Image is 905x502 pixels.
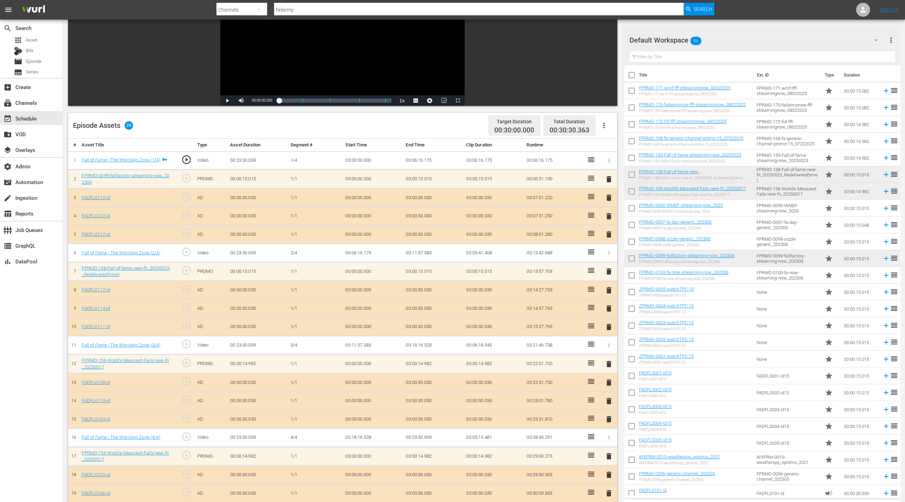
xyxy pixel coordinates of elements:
th: Asset Duration [227,139,288,152]
td: 8 [68,281,79,299]
span: play_circle_outline [181,154,192,165]
a: FADFL0005-id15 [639,437,671,443]
td: 00:08:01.280 [524,225,584,244]
svg: Add to Episode [882,204,890,212]
span: more_vert [887,36,895,44]
svg: Add to Episode [882,288,890,296]
a: FADFL0112-id [82,195,110,200]
button: delete [605,304,613,314]
td: 1/1 [288,207,343,225]
th: Runtime [524,139,584,152]
td: 00:13:57.703 [524,262,584,281]
img: ans4CAIJ8jUAAAAAAAAAAAAAAAAAAAAAAAAgQb4GAAAAAAAAAAAAAAAAAAAAAAAAJMjXAAAAAAAAAAAAAAAAAAAAAAAAgAT5G... [17,2,50,18]
button: Picture-in-Picture [437,95,451,106]
div: Episode Assets [73,121,133,130]
span: Promo [825,103,833,112]
a: FPRMO-170-failarmynow-fff-streamingnow_08022025 [639,102,746,107]
span: Promo [825,187,833,196]
span: Episode [26,58,42,65]
td: 00:00:30.030 [463,225,524,244]
a: FADFL0101-id [639,488,667,493]
a: FADFL0004-id15 [639,421,671,426]
td: 00:00:30.030 [227,299,288,318]
th: Ext. ID [753,65,820,85]
span: Asset [14,36,22,44]
svg: Add to Episode [882,238,890,246]
td: FPRMO-0090-WMEF-streaming-now_2023 [754,200,822,217]
a: FADFL0104-id [82,416,110,422]
span: play_circle_outline [181,247,192,257]
th: Segment # [288,139,343,152]
button: delete [605,488,613,499]
span: Create [3,83,12,92]
a: FPRMO-172-fof-fff-streamingnow_08022025 [639,119,727,124]
td: 00:07:01.220 [524,189,584,207]
span: Promo [825,288,833,296]
span: play_circle_outline [181,284,192,294]
span: delete [605,471,613,479]
td: AD [194,281,227,299]
td: FPRMO-171-wmf-fff-streamingnow_08022025 [754,82,822,99]
td: 00:00:15.015 [227,170,288,189]
a: FPRMO-171-wmf-fff-streamingnow_08022025 [639,85,730,90]
td: FPRMO-0098-sizzle-generic_202306 [754,233,822,250]
div: FPRMO-0097-fa-day-generic_202306 [639,226,712,231]
td: 00:00:14.982 [841,150,880,166]
td: 00:14:57.763 [524,299,584,318]
button: delete [605,211,613,221]
span: delete [605,230,613,239]
span: delete [605,397,613,405]
span: reorder [890,220,898,229]
td: None [754,317,822,334]
a: FADFL0114-id [82,306,110,311]
button: delete [605,378,613,388]
td: 1/4 [288,151,343,170]
td: 00:13:42.688 [524,244,584,262]
td: 00:00:30.030 [403,299,463,318]
td: 00:00:30.030 [227,207,288,225]
button: delete [605,470,613,480]
span: delete [605,360,613,368]
span: Overlays [3,146,12,154]
svg: Add to Episode [882,121,890,128]
td: 00:00:00.000 [343,281,403,299]
td: 00:00:15.082 [841,82,880,99]
span: Promo [825,221,833,229]
th: Start Time [343,139,403,152]
span: delete [605,286,613,294]
button: Jump To Time [423,95,437,106]
div: FPRMO-0090-WMEF-streaming-now_2023 [639,209,723,214]
a: FADFL0113-id [82,398,110,403]
span: reorder [890,86,898,95]
svg: Add to Episode [882,255,890,262]
td: AD [194,189,227,207]
td: 00:00:00.000 [343,299,403,318]
span: Promo [825,254,833,263]
a: FPRMO-0097-fa-day-generic_202306 [639,219,712,225]
span: Promo [825,170,833,179]
div: FPRMO-168-fa-generic-channel-promo-15_07222025 [639,142,743,147]
td: 00:00:15.015 [841,233,880,250]
span: Series [26,68,38,75]
td: 1/1 [288,225,343,244]
td: 00:14:27.733 [524,281,584,299]
a: FPRMO-0096-generic-channel_202305 [639,471,715,476]
th: Duration [840,65,882,85]
td: 00:00:15.048 [841,217,880,233]
td: 00:00:15.015 [841,166,880,183]
button: delete [605,230,613,240]
span: delete [605,212,613,220]
span: delete [605,194,613,202]
span: Bits [26,47,34,54]
td: 00:00:15.015 [463,170,524,189]
button: more_vert [887,32,895,49]
a: FADFL0102-id [82,472,110,477]
a: ZPRMO-0005-watchTPC-15 [639,286,694,292]
td: 00:00:15.015 [841,284,880,300]
td: 00:00:30.030 [463,207,524,225]
button: delete [605,451,613,461]
td: 9 [68,299,79,318]
span: 56 [690,34,701,48]
td: 00:00:30.030 [227,189,288,207]
span: Search [3,24,12,32]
